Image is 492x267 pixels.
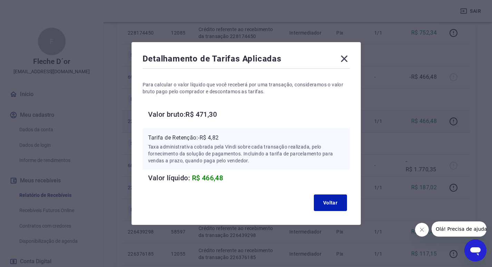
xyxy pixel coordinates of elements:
button: Voltar [314,194,347,211]
p: Para calcular o valor líquido que você receberá por uma transação, consideramos o valor bruto pag... [143,81,350,95]
iframe: Botão para abrir a janela de mensagens [464,239,486,261]
div: Detalhamento de Tarifas Aplicadas [143,53,350,67]
span: Olá! Precisa de ajuda? [4,5,58,10]
h6: Valor bruto: R$ 471,30 [148,109,350,120]
iframe: Fechar mensagem [415,223,429,237]
p: Taxa administrativa cobrada pela Vindi sobre cada transação realizada, pelo fornecimento da soluç... [148,143,344,164]
p: Tarifa de Retenção: -R$ 4,82 [148,134,344,142]
h6: Valor líquido: [148,172,350,183]
iframe: Mensagem da empresa [432,221,486,237]
span: R$ 466,48 [192,174,223,182]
